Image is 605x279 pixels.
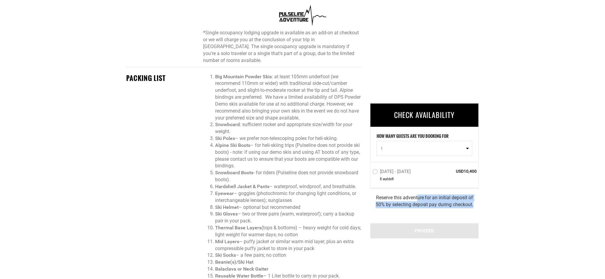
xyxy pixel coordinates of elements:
strong: Snowboard Boots [215,170,253,175]
li: (tops & bottoms) – heavy weight for cold days; light weight for warmer days; no cotton [215,225,361,238]
span: seat left [383,176,394,181]
span: CHECK AVAILABILITY [394,109,455,120]
li: – we prefer non-telescoping poles for heli-skiing. [215,135,361,142]
img: 1638909355.png [277,3,329,27]
strong: Ski Poles [215,135,235,141]
strong: Beanie(s)/Ski Hat [215,259,253,265]
strong: Thermal Base Layers [215,225,262,231]
span: 8 [380,176,382,181]
strong: Mid Layers [215,239,239,244]
label: HOW MANY GUESTS ARE YOU BOOKING FOR [377,133,449,141]
li: – optional but recommended [215,204,361,211]
strong: Reusable Water Bottle [215,273,263,279]
li: – waterproof, windproof, and breathable. [215,183,361,190]
li: – for heli-skiing trips (Pulseline does not provide ski boots) - note: if using our demo skis and... [215,142,361,169]
li: – goggles (photochromic for changing light conditions, or interchangeable lenses); sunglasses [215,190,361,204]
li: - for riders (Pulseline does not provide snowboard boots). [215,169,361,183]
strong: Ski Socks [215,252,236,258]
li: : at least 105mm underfoot (we recommend 110mm or wider) with traditional side-cut/camber underfo... [215,73,361,122]
div: PACKING LIST [126,73,199,83]
p: *Single occupancy lodging upgrade is available as an add-on at checkout or we will charge you at ... [203,29,361,64]
span: USD10,400 [433,168,477,174]
label: [DATE] - [DATE] [372,169,412,176]
strong: Ski Helmet [215,204,239,210]
li: – two or three pairs (warm, waterproof); carry a backup pair in your pack. [215,211,361,225]
strong: Big Mountain Powder Skis [215,74,272,79]
li: – puffy jacket or similar warm mid layer; plus an extra compressible puffy jacket to store in you... [215,238,361,252]
strong: Ski Gloves [215,211,238,217]
strong: Eyewear [215,191,234,196]
li: – a few pairs; no cotton [215,252,361,259]
span: s [388,176,389,181]
div: Reserve this adventure for an initial deposit of 50% by selecting deposit pay during checkout. [370,188,479,214]
button: 1 [377,141,472,156]
strong: Snowboard [215,122,240,127]
li: : sufficient rocker and appropriate size/width for your weight. [215,121,361,135]
span: 1 [381,145,465,151]
strong: Hardshell Jacket & Pants [215,184,269,189]
strong: Balaclava or Neck Gaiter [215,266,268,272]
strong: Alpine Ski Boots [215,142,250,148]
